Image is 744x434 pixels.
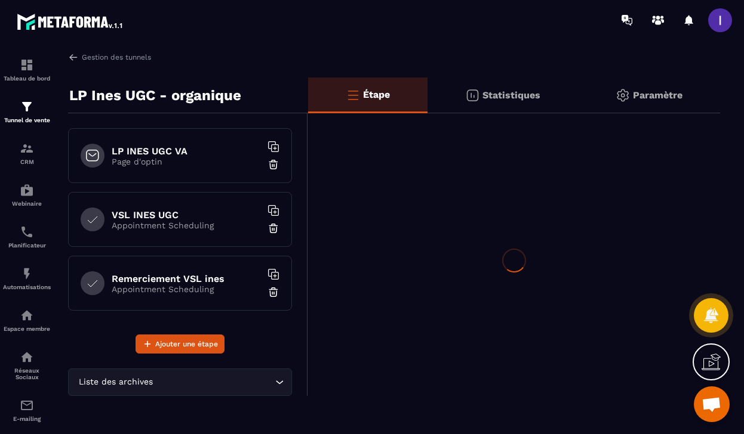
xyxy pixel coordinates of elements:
a: social-networksocial-networkRéseaux Sociaux [3,341,51,389]
a: automationsautomationsWebinaire [3,174,51,216]
img: automations [20,183,34,197]
img: bars-o.4a397970.svg [346,88,360,102]
p: Planificateur [3,242,51,249]
p: Page d'optin [112,157,261,166]
div: Search for option [68,368,292,396]
img: automations [20,266,34,281]
img: trash [268,286,279,298]
p: CRM [3,159,51,165]
p: Tableau de bord [3,75,51,82]
a: formationformationTableau de bord [3,49,51,91]
img: formation [20,58,34,72]
img: trash [268,222,279,234]
p: E-mailing [3,416,51,422]
p: Appointment Scheduling [112,284,261,294]
a: automationsautomationsAutomatisations [3,258,51,299]
p: Statistiques [482,89,540,101]
img: formation [20,141,34,156]
img: stats.20deebd0.svg [465,88,479,103]
a: automationsautomationsEspace membre [3,299,51,341]
span: Ajouter une étape [155,338,218,350]
a: Ouvrir le chat [694,386,730,422]
a: emailemailE-mailing [3,389,51,431]
button: Ajouter une étape [136,334,225,354]
img: formation [20,100,34,114]
input: Search for option [155,376,272,389]
img: scheduler [20,225,34,239]
span: Liste des archives [76,376,155,389]
p: Webinaire [3,200,51,207]
img: logo [17,11,124,32]
img: social-network [20,350,34,364]
img: setting-gr.5f69749f.svg [616,88,630,103]
img: arrow [68,52,79,63]
p: Appointment Scheduling [112,221,261,230]
p: Espace membre [3,325,51,332]
h6: Remerciement VSL ines [112,273,261,284]
a: Gestion des tunnels [68,52,151,63]
img: email [20,398,34,413]
p: Automatisations [3,284,51,290]
h6: VSL INES UGC [112,209,261,221]
img: trash [268,159,279,170]
p: Étape [363,89,390,100]
a: formationformationTunnel de vente [3,91,51,132]
a: schedulerschedulerPlanificateur [3,216,51,258]
h6: LP INES UGC VA [112,145,261,157]
p: Réseaux Sociaux [3,367,51,380]
img: automations [20,308,34,323]
p: LP Ines UGC - organique [69,83,241,107]
p: Paramètre [633,89,682,101]
p: Tunnel de vente [3,117,51,123]
a: formationformationCRM [3,132,51,174]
